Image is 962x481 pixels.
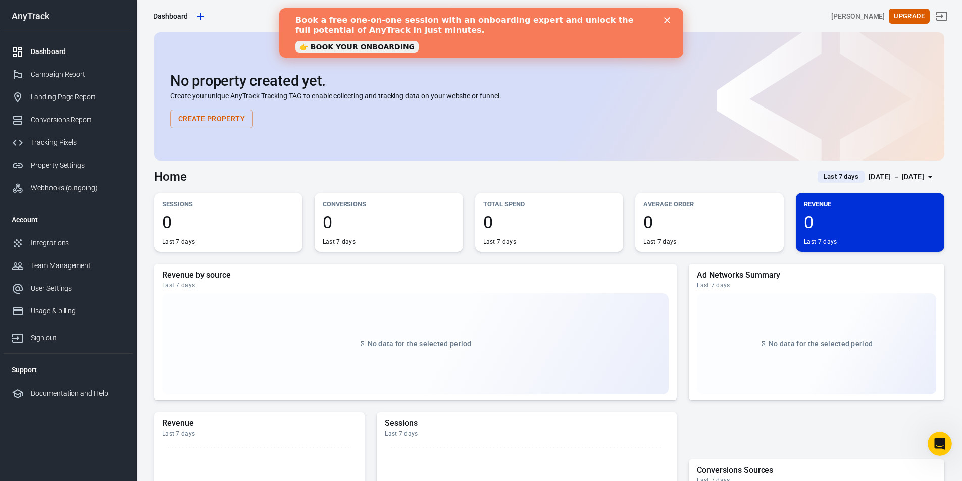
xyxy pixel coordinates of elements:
a: Sign out [4,323,133,349]
p: Total Spend [483,199,616,209]
div: [DATE] － [DATE] [869,171,924,183]
a: Integrations [4,232,133,254]
a: Landing Page Report [4,86,133,109]
div: Account id: HeznR638 [831,11,885,22]
div: Property Settings [31,160,125,171]
a: User Settings [4,277,133,300]
div: Last 7 days [162,281,669,289]
h3: Home [154,170,187,184]
button: Create Property [170,110,253,128]
div: Sign out [31,333,125,343]
div: Team Management [31,260,125,271]
a: Create new property [192,8,209,25]
div: Landing Page Report [31,92,125,102]
p: Create your unique AnyTrack Tracking TAG to enable collecting and tracking data on your website o... [170,91,928,101]
div: Dashboard [31,46,125,57]
a: Webhooks (outgoing) [4,177,133,199]
span: 0 [643,213,776,231]
button: Upgrade [889,9,930,24]
button: Last 7 days[DATE] － [DATE] [809,169,944,185]
iframe: Intercom live chat [928,432,952,456]
p: Average Order [643,199,776,209]
div: Close [385,9,395,15]
a: Property Settings [4,154,133,177]
span: No data for the selected period [769,340,873,348]
li: Support [4,358,133,382]
a: Campaign Report [4,63,133,86]
iframe: Intercom live chat banner [279,8,683,58]
span: No data for the selected period [368,340,472,348]
h5: Conversions Sources [697,465,936,475]
p: Sessions [162,199,294,209]
h5: Revenue [162,418,357,429]
div: Conversions Report [31,115,125,125]
span: 0 [804,213,936,231]
div: Webhooks (outgoing) [31,183,125,193]
div: Usage & billing [31,306,125,316]
a: Tracking Pixels [4,131,133,154]
div: Documentation and Help [31,388,125,399]
h2: No property created yet. [170,73,928,89]
h5: Sessions [385,418,669,429]
a: Sign out [930,4,954,28]
div: Last 7 days [804,238,837,246]
div: Campaign Report [31,69,125,80]
div: Last 7 days [162,430,357,438]
div: Tracking Pixels [31,137,125,148]
a: Dashboard [4,40,133,63]
a: Team Management [4,254,133,277]
span: 0 [323,213,455,231]
a: Usage & billing [4,300,133,323]
div: User Settings [31,283,125,294]
span: 0 [162,213,294,231]
div: Last 7 days [385,430,669,438]
h5: Revenue by source [162,270,669,280]
div: Last 7 days [697,281,936,289]
p: Conversions [323,199,455,209]
div: AnyTrack [4,12,133,21]
li: Account [4,207,133,232]
a: Conversions Report [4,109,133,131]
div: Dashboard [153,11,188,21]
p: Revenue [804,199,936,209]
h5: Ad Networks Summary [697,270,936,280]
button: Find anything...⌘ + K [448,8,650,25]
span: Last 7 days [820,172,863,182]
div: Integrations [31,238,125,248]
span: 0 [483,213,616,231]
